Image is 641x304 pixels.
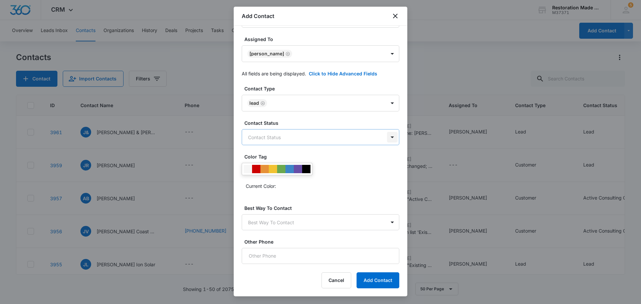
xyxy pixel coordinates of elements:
div: [PERSON_NAME] [249,51,284,56]
button: Cancel [322,272,351,288]
div: #3d85c6 [285,165,294,173]
button: Add Contact [357,272,399,288]
div: #F6F6F6 [244,165,252,173]
div: #674ea7 [294,165,302,173]
div: #e69138 [260,165,269,173]
div: Lead [249,101,259,105]
label: Assigned To [244,36,402,43]
button: Click to Hide Advanced Fields [309,70,377,77]
div: Remove Lead [259,101,265,105]
label: Best Way To Contact [244,205,402,212]
div: #6aa84f [277,165,285,173]
div: #CC0000 [252,165,260,173]
div: Remove Gregg Sargent [284,51,290,56]
p: All fields are being displayed. [242,70,306,77]
button: close [391,12,399,20]
label: Other Phone [244,238,402,245]
div: #000000 [302,165,310,173]
h1: Add Contact [242,12,274,20]
div: #f1c232 [269,165,277,173]
p: Current Color: [246,183,276,190]
label: Color Tag [244,153,402,160]
input: Other Phone [242,248,399,264]
label: Contact Status [244,119,402,126]
label: Contact Type [244,85,402,92]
